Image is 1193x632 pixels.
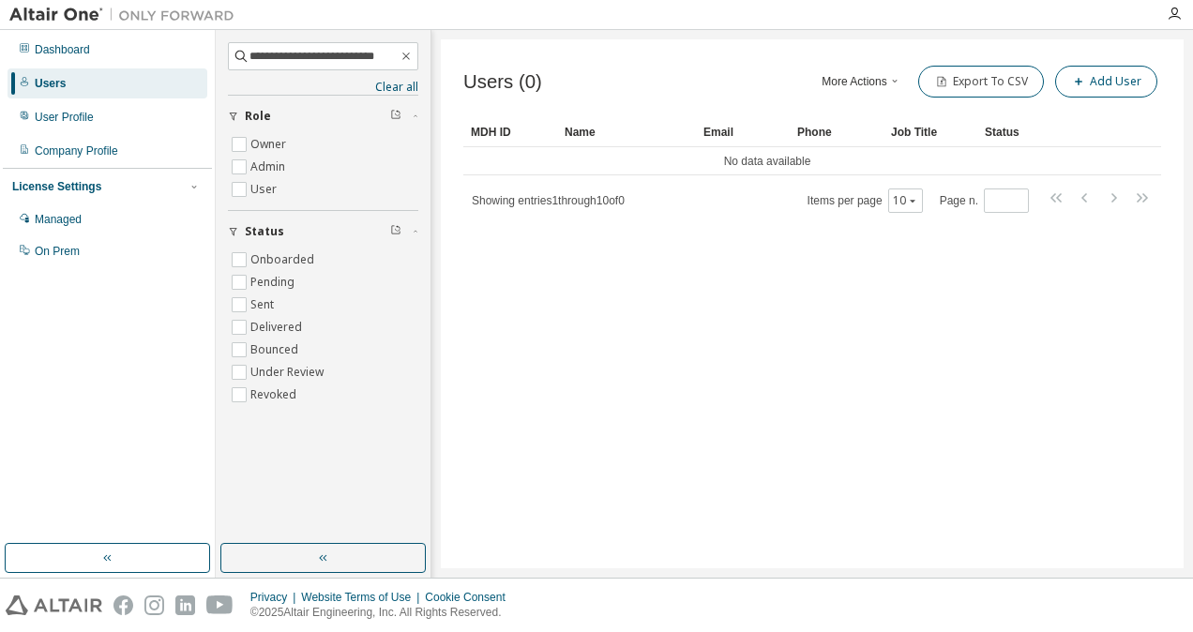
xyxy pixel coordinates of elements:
span: Clear filter [390,109,401,124]
div: Company Profile [35,143,118,158]
img: facebook.svg [113,595,133,615]
img: Altair One [9,6,244,24]
img: altair_logo.svg [6,595,102,615]
label: Revoked [250,384,300,406]
label: Onboarded [250,248,318,271]
div: License Settings [12,179,101,194]
button: Status [228,211,418,252]
div: Website Terms of Use [301,590,425,605]
td: No data available [463,147,1071,175]
div: Users [35,76,66,91]
div: Managed [35,212,82,227]
div: Name [565,117,688,147]
label: Admin [250,156,289,178]
img: instagram.svg [144,595,164,615]
div: Status [985,117,1064,147]
a: Clear all [228,80,418,95]
span: Page n. [940,188,1029,213]
img: linkedin.svg [175,595,195,615]
label: User [250,178,280,201]
span: Users (0) [463,71,542,93]
button: Role [228,96,418,137]
div: Email [703,117,782,147]
img: youtube.svg [206,595,234,615]
div: Dashboard [35,42,90,57]
label: Delivered [250,316,306,339]
div: Phone [797,117,876,147]
button: Add User [1055,66,1157,98]
span: Clear filter [390,224,401,239]
button: More Actions [817,66,907,98]
div: User Profile [35,110,94,125]
p: © 2025 Altair Engineering, Inc. All Rights Reserved. [250,605,517,621]
label: Under Review [250,361,327,384]
span: Items per page [808,188,923,213]
button: Export To CSV [918,66,1044,98]
div: Privacy [250,590,301,605]
span: Role [245,109,271,124]
label: Pending [250,271,298,293]
label: Bounced [250,339,302,361]
div: Cookie Consent [425,590,516,605]
label: Owner [250,133,290,156]
span: Status [245,224,284,239]
span: Showing entries 1 through 10 of 0 [472,194,625,207]
div: MDH ID [471,117,550,147]
button: 10 [893,193,918,208]
div: Job Title [891,117,970,147]
div: On Prem [35,244,80,259]
label: Sent [250,293,278,316]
